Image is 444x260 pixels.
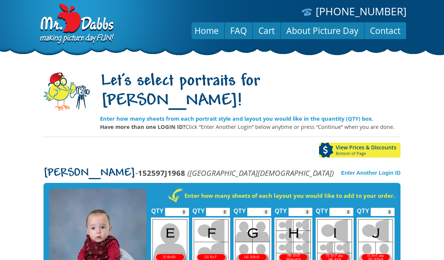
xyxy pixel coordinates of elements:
[336,151,400,156] span: Bottom of Page
[44,169,334,177] p: -
[100,115,373,122] strong: Enter how many sheets from each portrait style and layout you would like in the quantity (QTY) box.
[44,73,90,111] img: camera-mascot
[151,200,164,218] label: QTY
[184,192,395,199] strong: Enter how many sheets of each layout you would like to add to your order.
[234,200,246,218] label: QTY
[100,123,186,130] strong: Have more than one LOGIN ID?
[187,168,334,178] em: ([GEOGRAPHIC_DATA][DEMOGRAPHIC_DATA])
[38,4,115,45] img: Dabbs Company
[364,22,406,39] a: Contact
[192,200,205,218] label: QTY
[281,22,364,39] a: About Picture Day
[100,72,400,111] h1: Let's select portraits for [PERSON_NAME]!
[316,200,328,218] label: QTY
[341,170,400,176] a: Enter Another Login ID
[189,22,224,39] a: Home
[44,167,135,179] span: [PERSON_NAME]
[316,4,406,18] a: [PHONE_NUMBER]
[138,168,185,178] strong: 152597J1968
[357,200,369,218] label: QTY
[100,123,400,131] p: Click “Enter Another Login” below anytime or press “Continue” when you are done.
[253,22,280,39] a: Cart
[225,22,252,39] a: FAQ
[275,200,287,218] label: QTY
[319,143,400,158] a: View Prices & DiscountsBottom of Page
